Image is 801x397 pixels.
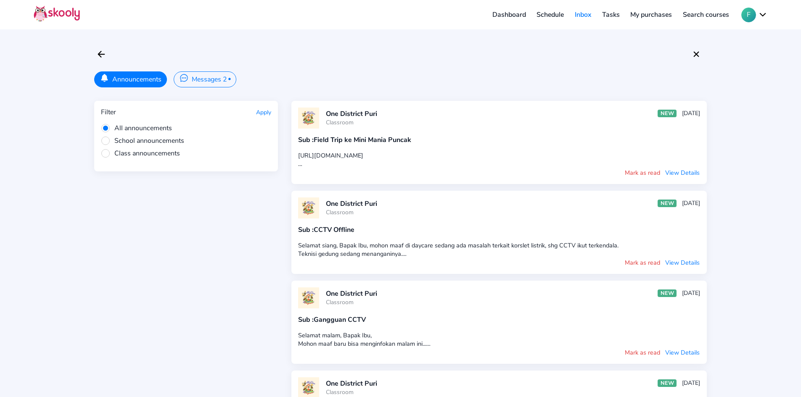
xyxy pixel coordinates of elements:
[94,71,167,87] button: Announcements
[298,151,700,168] div: Selamat pagi, Bapak Ibu sekalian.... Kami mengajak anak2 & Bapak Ibu untuk pergi jalan2 sama2 ke ...
[689,47,703,61] button: close
[298,225,700,234] div: CCTV Offline
[34,5,80,22] img: Skooly
[658,289,677,297] div: NEW
[101,124,172,133] span: All announcements
[658,379,677,387] div: NEW
[658,200,677,207] div: NEW
[691,49,701,59] ion-icon: close
[682,199,700,207] div: [DATE]
[180,74,188,82] ion-icon: chatbubble ellipses outline
[298,135,314,145] span: Sub :
[624,258,661,267] button: Mark as read
[298,151,363,160] a: [URL][DOMAIN_NAME]
[326,109,377,118] div: One District Puri
[624,168,661,177] button: Mark as read
[94,47,108,61] button: arrow back outline
[665,168,700,177] button: View Details
[624,348,661,357] button: Mark as read
[682,379,700,387] div: [DATE]
[256,108,271,116] button: Apply
[101,108,116,117] div: Filter
[100,74,109,82] ion-icon: notifications
[665,258,700,267] button: View Details
[298,225,314,234] span: Sub :
[741,8,767,22] button: Fchevron down outline
[174,71,236,87] button: Messages 2•
[298,315,314,324] span: Sub :
[326,199,377,208] div: One District Puri
[298,241,700,258] div: Selamat siang, Bapak Ibu, mohon maaf di daycare sedang ada masalah terkait korslet listrik, shg C...
[298,108,319,129] img: 20201103140951286199961659839494hYz471L5eL1FsRFsP4.jpg
[569,8,597,21] a: Inbox
[298,135,700,145] div: Field Trip ke Mini Mania Puncak
[228,74,231,83] span: •
[326,298,377,306] div: Classroom
[96,49,106,59] ion-icon: arrow back outline
[682,289,700,297] div: [DATE]
[531,8,570,21] a: Schedule
[682,109,700,117] div: [DATE]
[298,331,700,348] div: Selamat malam, Bapak Ibu, Mohon maaf baru bisa menginfokan malam ini... Setelah kami selidiki leb...
[298,287,319,308] img: 20201103140951286199961659839494hYz471L5eL1FsRFsP4.jpg
[101,136,184,145] span: School announcements
[665,348,700,357] button: View Details
[101,149,180,158] span: Class announcements
[326,289,377,298] div: One District Puri
[326,379,377,388] div: One District Puri
[658,110,677,117] div: NEW
[298,197,319,218] img: 20201103140951286199961659839494hYz471L5eL1FsRFsP4.jpg
[326,118,377,126] div: Classroom
[625,8,677,21] a: My purchases
[326,388,377,396] div: Classroom
[677,8,735,21] a: Search courses
[487,8,531,21] a: Dashboard
[298,315,700,324] div: Gangguan CCTV
[326,208,377,216] div: Classroom
[597,8,625,21] a: Tasks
